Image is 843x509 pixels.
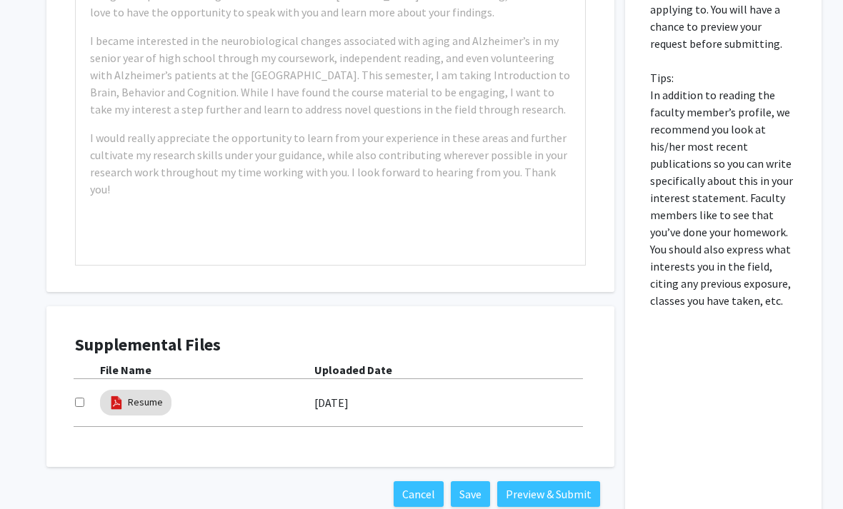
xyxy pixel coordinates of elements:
button: Save [451,481,490,507]
p: I became interested in the neurobiological changes associated with aging and Alzheimer’s in my se... [90,32,571,118]
button: Cancel [394,481,444,507]
button: Preview & Submit [497,481,600,507]
label: [DATE] [314,390,349,415]
b: File Name [100,363,151,377]
b: Uploaded Date [314,363,392,377]
a: Resume [128,395,163,410]
h4: Supplemental Files [75,335,586,356]
img: pdf_icon.png [109,395,124,410]
iframe: Chat [11,445,61,498]
p: I would really appreciate the opportunity to learn from your experience in these areas and furthe... [90,129,571,198]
